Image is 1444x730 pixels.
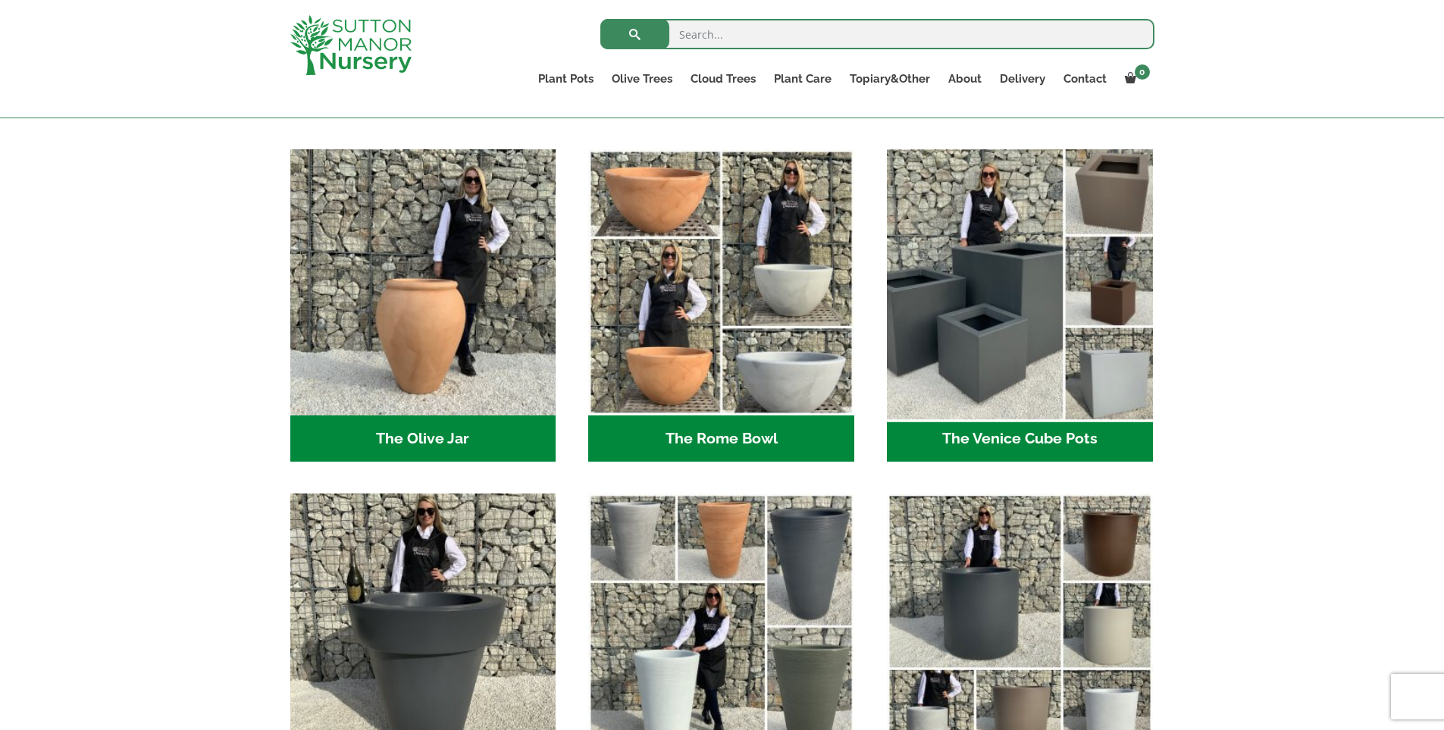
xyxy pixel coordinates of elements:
[588,415,854,462] h2: The Rome Bowl
[603,68,681,89] a: Olive Trees
[1116,68,1154,89] a: 0
[290,149,556,462] a: Visit product category The Olive Jar
[681,68,765,89] a: Cloud Trees
[290,15,412,75] img: logo
[290,149,556,415] img: The Olive Jar
[1054,68,1116,89] a: Contact
[588,149,854,462] a: Visit product category The Rome Bowl
[600,19,1154,49] input: Search...
[887,415,1153,462] h2: The Venice Cube Pots
[841,68,939,89] a: Topiary&Other
[991,68,1054,89] a: Delivery
[529,68,603,89] a: Plant Pots
[588,149,854,415] img: The Rome Bowl
[290,415,556,462] h2: The Olive Jar
[880,143,1159,422] img: The Venice Cube Pots
[887,149,1153,462] a: Visit product category The Venice Cube Pots
[1135,64,1150,80] span: 0
[939,68,991,89] a: About
[765,68,841,89] a: Plant Care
